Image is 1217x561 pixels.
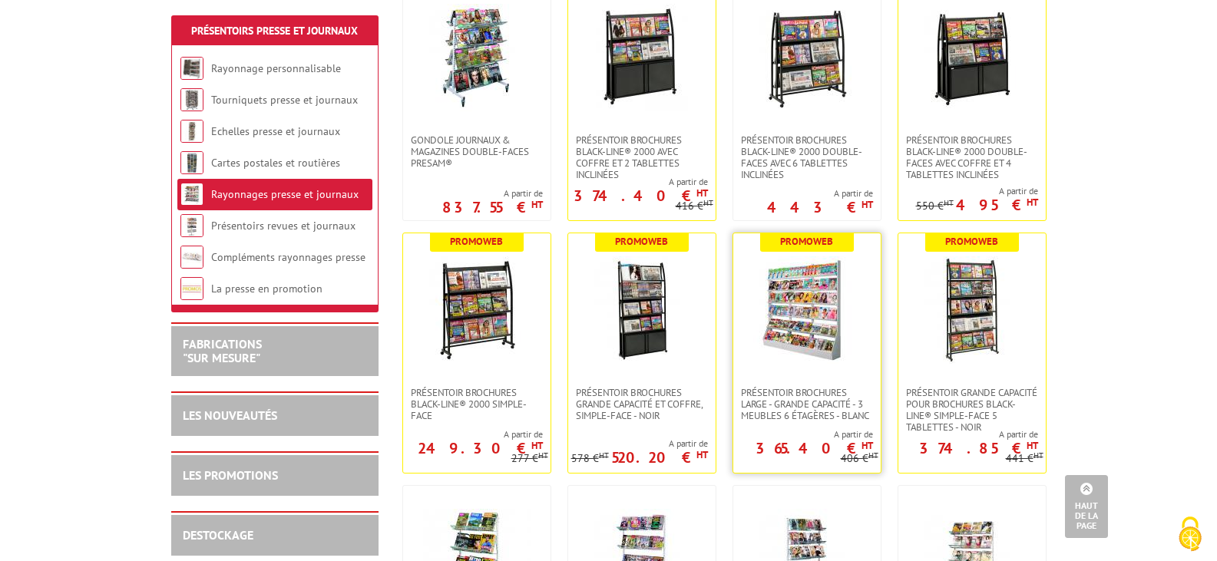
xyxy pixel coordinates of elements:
p: 495 € [956,200,1038,210]
p: 374.40 € [574,191,708,200]
p: 443 € [767,203,873,212]
p: 406 € [841,453,878,464]
span: A partir de [568,176,708,188]
sup: HT [1033,450,1043,460]
sup: HT [531,439,543,452]
p: 277 € [511,453,548,464]
a: Présentoir grande capacité pour brochures Black-Line® simple-face 5 tablettes - Noir [898,387,1046,433]
a: Présentoirs revues et journaux [211,219,356,233]
a: FABRICATIONS"Sur Mesure" [183,336,262,365]
span: A partir de [898,428,1038,441]
a: Présentoir brochures Black-Line® 2000 double-faces avec 6 tablettes inclinées [733,134,881,180]
a: Présentoirs Presse et Journaux [191,24,358,38]
p: 441 € [1006,453,1043,464]
button: Cookies (fenêtre modale) [1163,509,1217,561]
span: A partir de [733,428,873,441]
a: La presse en promotion [211,282,322,295]
img: Présentoir brochures Black-Line® 2000 simple-face [423,256,531,364]
a: Présentoir brochures Black-Line® 2000 double-faces avec coffre et 4 tablettes inclinées [898,134,1046,180]
a: LES NOUVEAUTÉS [183,408,277,423]
a: Rayonnage personnalisable [211,61,341,75]
sup: HT [944,197,954,208]
a: Présentoir brochures Grande capacité et coffre, simple-face - Noir [568,387,716,421]
b: Promoweb [780,235,833,248]
img: Présentoir Brochures large - grande capacité - 3 meubles 6 étagères - Blanc [753,256,861,364]
a: Présentoir brochures Black-Line® 2000 avec coffre et 2 tablettes inclinées [568,134,716,180]
sup: HT [696,448,708,461]
img: Présentoir brochures Black-Line® 2000 avec coffre et 2 tablettes inclinées [596,4,688,111]
sup: HT [599,450,609,460]
span: Présentoir brochures Black-Line® 2000 double-faces avec 6 tablettes inclinées [741,134,873,180]
sup: HT [703,197,713,208]
a: Présentoir Brochures large - grande capacité - 3 meubles 6 étagères - Blanc [733,387,881,421]
a: LES PROMOTIONS [183,467,278,483]
a: Présentoir brochures Black-Line® 2000 simple-face [403,387,551,421]
span: Présentoir brochures Black-Line® 2000 avec coffre et 2 tablettes inclinées [576,134,708,180]
sup: HT [861,198,873,211]
p: 365.40 € [756,444,873,453]
span: A partir de [403,428,543,441]
p: 550 € [916,200,954,212]
img: Cartes postales et routières [180,151,203,174]
p: 374.85 € [919,444,1038,453]
p: 578 € [571,453,609,464]
sup: HT [861,439,873,452]
a: Cartes postales et routières [211,156,340,170]
a: Haut de la page [1065,475,1108,538]
span: Gondole journaux & magazines double-faces Presam® [411,134,543,169]
img: Rayonnage personnalisable [180,57,203,80]
span: Présentoir grande capacité pour brochures Black-Line® simple-face 5 tablettes - Noir [906,387,1038,433]
p: 837.55 € [442,203,543,212]
sup: HT [1027,196,1038,209]
img: Présentoir grande capacité pour brochures Black-Line® simple-face 5 tablettes - Noir [918,256,1026,364]
sup: HT [1027,439,1038,452]
sup: HT [868,450,878,460]
img: Présentoir brochures Black-Line® 2000 double-faces avec coffre et 4 tablettes inclinées [918,4,1026,111]
span: A partir de [571,437,708,450]
a: Echelles presse et journaux [211,124,340,138]
a: Tourniquets presse et journaux [211,93,358,107]
img: Présentoirs revues et journaux [180,214,203,237]
img: Présentoir brochures Black-Line® 2000 double-faces avec 6 tablettes inclinées [753,4,861,111]
span: A partir de [767,187,873,200]
p: 249.30 € [418,444,543,453]
p: 416 € [676,200,713,212]
span: Présentoir Brochures large - grande capacité - 3 meubles 6 étagères - Blanc [741,387,873,421]
p: 520.20 € [611,453,708,462]
a: DESTOCKAGE [183,527,253,543]
sup: HT [538,450,548,460]
img: Tourniquets presse et journaux [180,88,203,111]
a: Gondole journaux & magazines double-faces Presam® [403,134,551,169]
span: Présentoir brochures Black-Line® 2000 double-faces avec coffre et 4 tablettes inclinées [906,134,1038,180]
img: Gondole journaux & magazines double-faces Presam® [423,4,531,111]
span: A partir de [916,185,1038,197]
img: La presse en promotion [180,277,203,300]
sup: HT [531,198,543,211]
b: Promoweb [945,235,998,248]
b: Promoweb [450,235,503,248]
sup: HT [696,186,708,200]
span: A partir de [442,187,543,200]
span: Présentoir brochures Black-Line® 2000 simple-face [411,387,543,421]
a: Rayonnages presse et journaux [211,187,359,201]
img: Cookies (fenêtre modale) [1171,515,1209,553]
img: Rayonnages presse et journaux [180,183,203,206]
img: Echelles presse et journaux [180,120,203,143]
span: Présentoir brochures Grande capacité et coffre, simple-face - Noir [576,387,708,421]
a: Compléments rayonnages presse [211,250,365,264]
img: Compléments rayonnages presse [180,246,203,269]
b: Promoweb [615,235,668,248]
img: Présentoir brochures Grande capacité et coffre, simple-face - Noir [588,256,696,364]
